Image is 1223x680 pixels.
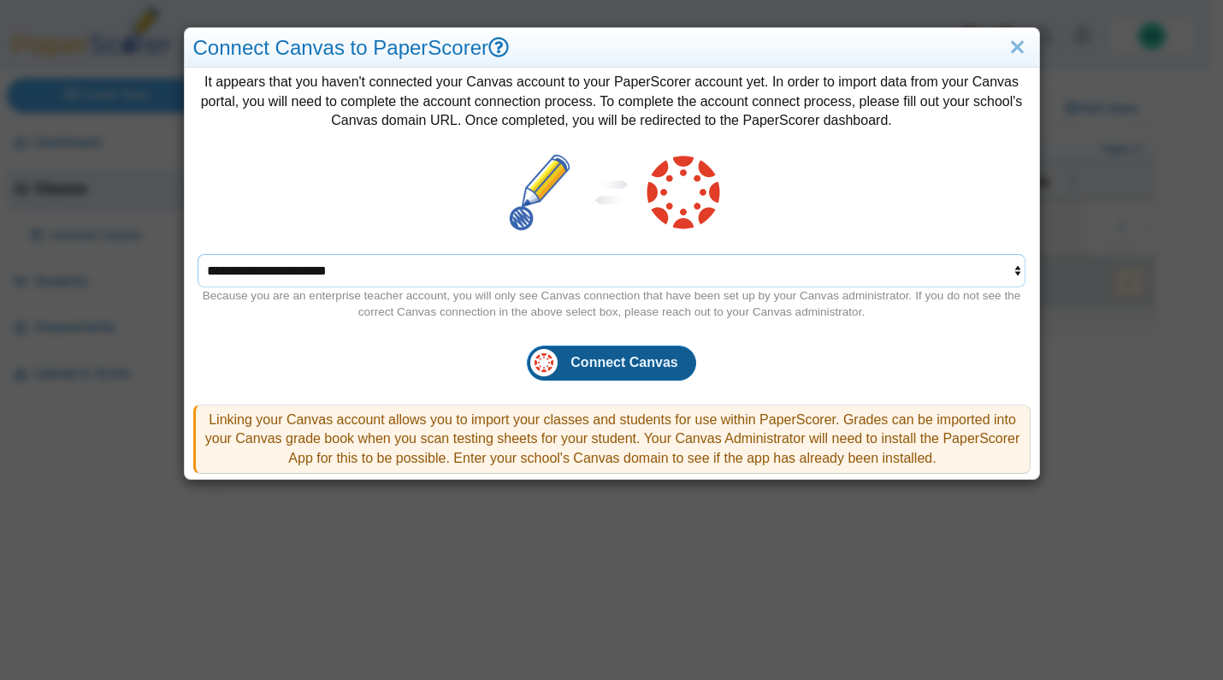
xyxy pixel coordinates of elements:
[641,150,726,235] img: canvas-logo.png
[1004,33,1031,62] a: Close
[193,405,1031,474] div: Linking your Canvas account allows you to import your classes and students for use within PaperSc...
[185,68,1039,479] div: It appears that you haven't connected your Canvas account to your PaperScorer account yet. In ord...
[582,180,641,204] img: sync.svg
[570,355,677,370] span: Connect Canvas
[527,346,695,380] button: Connect Canvas
[497,150,582,235] img: paper-scorer-favicon.png
[193,287,1031,320] div: Because you are an enterprise teacher account, you will only see Canvas connection that have been...
[185,28,1039,68] div: Connect Canvas to PaperScorer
